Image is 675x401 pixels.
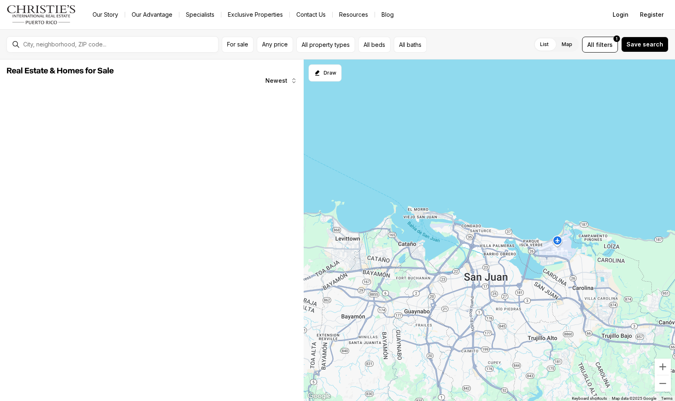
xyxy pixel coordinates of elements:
span: Login [613,11,629,18]
button: Login [608,7,633,23]
button: Start drawing [309,64,342,82]
span: Real Estate & Homes for Sale [7,67,114,75]
button: All baths [394,37,427,53]
button: Save search [621,37,668,52]
span: All [587,40,594,49]
button: Register [635,7,668,23]
span: Save search [626,41,663,48]
span: Any price [262,41,288,48]
span: 1 [616,35,618,42]
button: Contact Us [290,9,332,20]
button: Zoom in [655,359,671,375]
label: Map [555,37,579,52]
span: Map data ©2025 Google [612,396,656,401]
a: Resources [333,9,375,20]
span: filters [596,40,613,49]
button: Zoom out [655,375,671,392]
a: Terms (opens in new tab) [661,396,673,401]
span: Newest [265,77,287,84]
span: Register [640,11,664,18]
a: Our Story [86,9,125,20]
button: Allfilters1 [582,37,618,53]
button: Any price [257,37,293,53]
a: Our Advantage [125,9,179,20]
button: For sale [222,37,254,53]
a: Blog [375,9,400,20]
button: All property types [296,37,355,53]
label: List [534,37,555,52]
button: Newest [260,73,302,89]
span: For sale [227,41,248,48]
button: All beds [358,37,390,53]
a: Specialists [179,9,221,20]
img: logo [7,5,76,24]
a: Exclusive Properties [221,9,289,20]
